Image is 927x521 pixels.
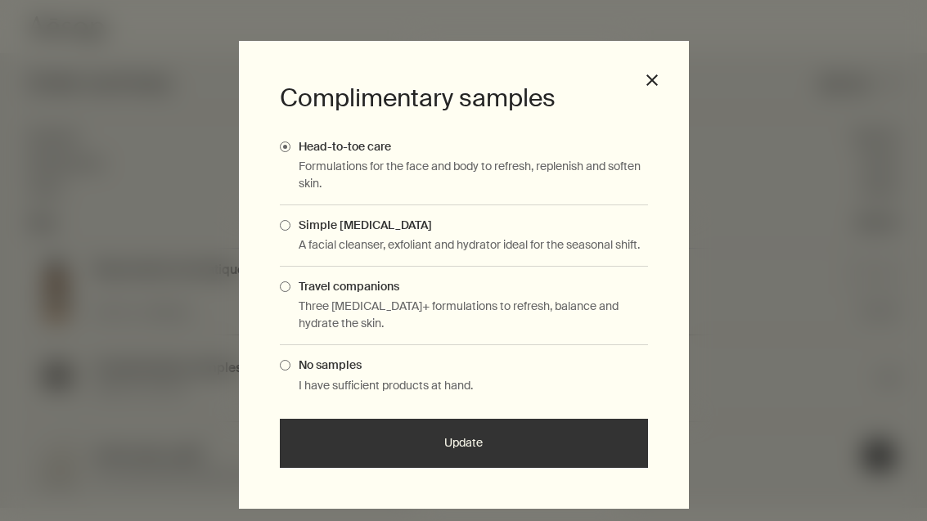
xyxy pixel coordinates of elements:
[280,82,648,115] h3: Complimentary samples
[645,73,659,88] button: close
[299,298,648,332] p: Three [MEDICAL_DATA]+ formulations to refresh, balance and hydrate the skin.
[290,218,432,232] span: Simple [MEDICAL_DATA]
[290,279,399,294] span: Travel companions
[290,139,391,154] span: Head-to-toe care
[280,419,648,468] button: Update
[299,236,648,254] p: A facial cleanser, exfoliant and hydrator ideal for the seasonal shift.
[299,158,648,192] p: Formulations for the face and body to refresh, replenish and soften skin.
[290,357,362,372] span: No samples
[299,377,648,394] p: I have sufficient products at hand.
